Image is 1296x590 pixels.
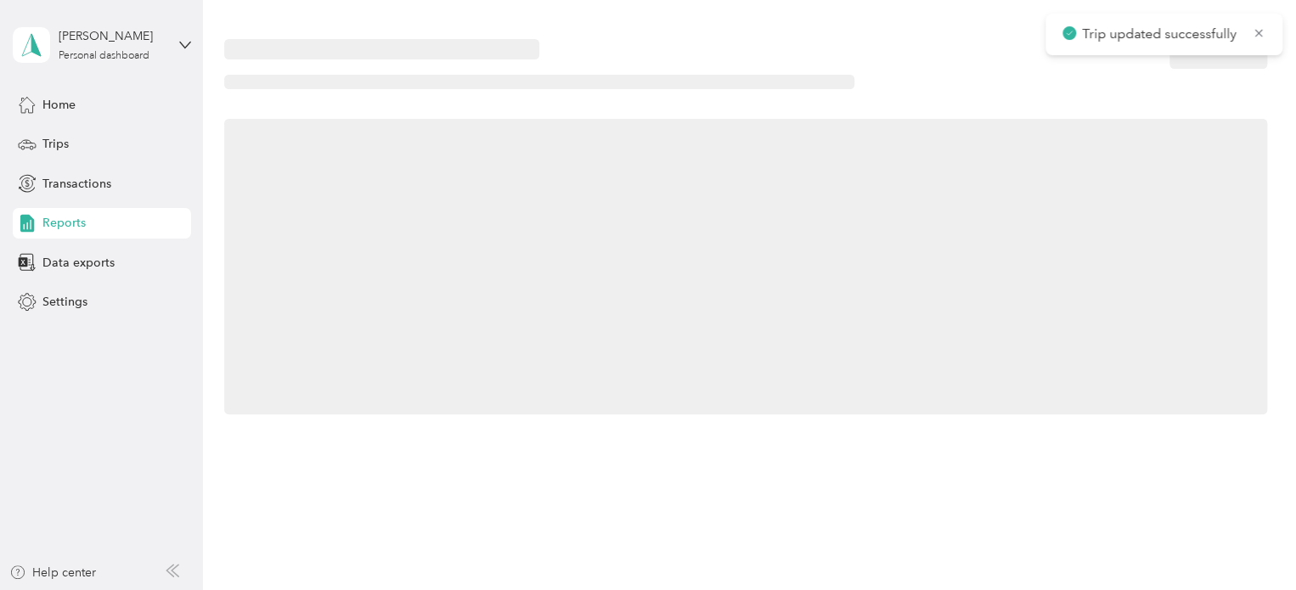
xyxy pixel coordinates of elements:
[42,175,111,193] span: Transactions
[42,254,115,272] span: Data exports
[59,27,165,45] div: [PERSON_NAME]
[9,564,96,582] button: Help center
[42,214,86,232] span: Reports
[1201,495,1296,590] iframe: Everlance-gr Chat Button Frame
[42,293,87,311] span: Settings
[59,51,149,61] div: Personal dashboard
[42,96,76,114] span: Home
[42,135,69,153] span: Trips
[1082,24,1240,45] p: Trip updated successfully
